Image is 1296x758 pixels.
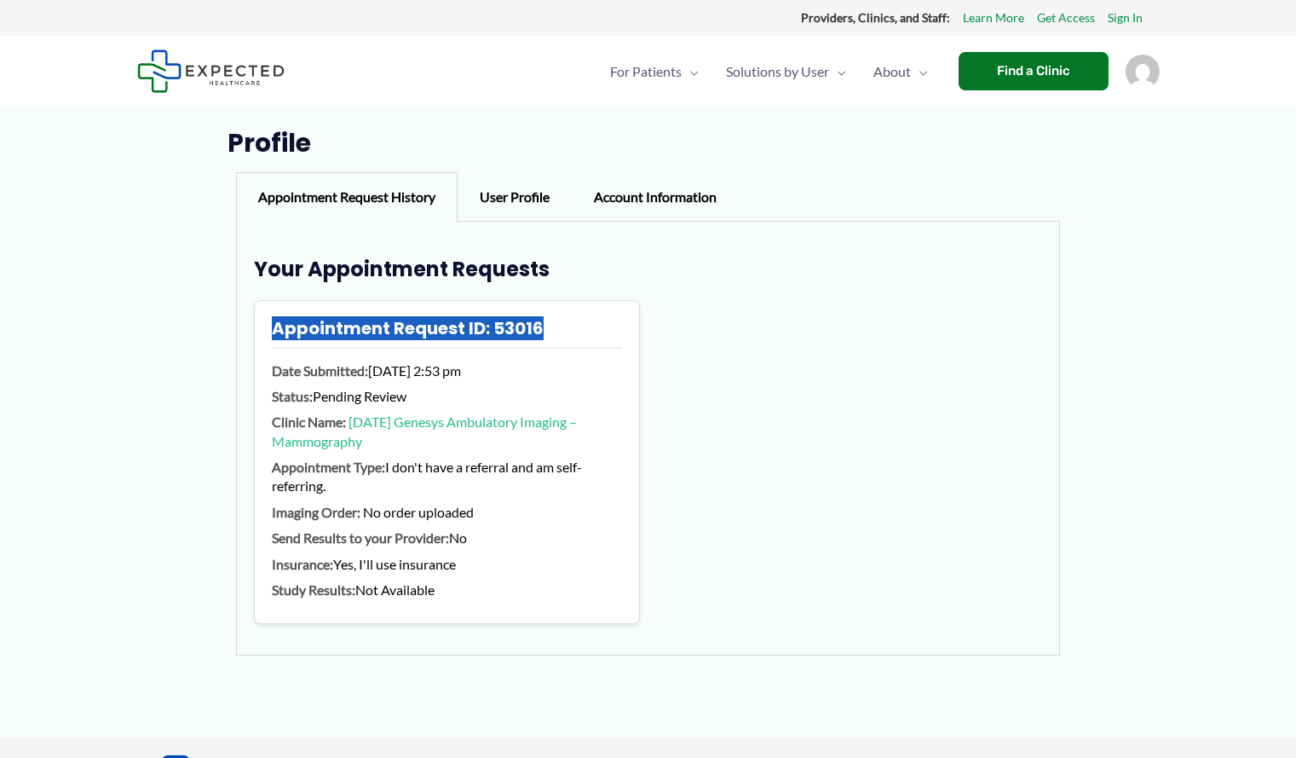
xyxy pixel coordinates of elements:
[272,529,449,546] strong: Send Results to your Provider:
[801,10,950,25] strong: Providers, Clinics, and Staff:
[272,504,360,520] strong: Imaging Order:
[860,42,942,101] a: AboutMenu Toggle
[1037,7,1095,29] a: Get Access
[959,52,1109,90] a: Find a Clinic
[458,172,572,222] div: User Profile
[272,582,355,598] strong: Study Results:
[272,458,621,496] p: I don't have a referral and am self-referring.
[1108,7,1143,29] a: Sign In
[272,387,621,406] p: Pending Review
[272,529,621,547] p: No
[272,581,621,599] p: Not Available
[829,42,846,101] span: Menu Toggle
[236,172,458,222] div: Appointment Request History
[228,128,1068,159] h1: Profile
[873,42,911,101] span: About
[682,42,699,101] span: Menu Toggle
[911,42,928,101] span: Menu Toggle
[272,555,621,574] p: Yes, I'll use insurance
[963,7,1024,29] a: Learn More
[272,318,621,349] h4: Appointment Request ID: 53016
[272,556,333,572] strong: Insurance:
[137,49,285,93] img: Expected Healthcare Logo - side, dark font, small
[272,503,621,522] p: No order uploaded
[596,42,942,101] nav: Primary Site Navigation
[272,414,346,430] strong: Clinic Name:
[272,362,621,380] p: [DATE] 2:53 pm
[272,459,385,475] strong: Appointment Type:
[726,42,829,101] span: Solutions by User
[272,362,368,379] strong: Date Submitted:
[272,388,313,404] strong: Status:
[1126,61,1160,78] a: Account icon link
[596,42,712,101] a: For PatientsMenu Toggle
[610,42,682,101] span: For Patients
[572,172,739,222] div: Account Information
[254,256,1042,282] h3: Your Appointment Requests
[712,42,860,101] a: Solutions by UserMenu Toggle
[272,414,577,448] a: [DATE] Genesys Ambulatory Imaging – Mammography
